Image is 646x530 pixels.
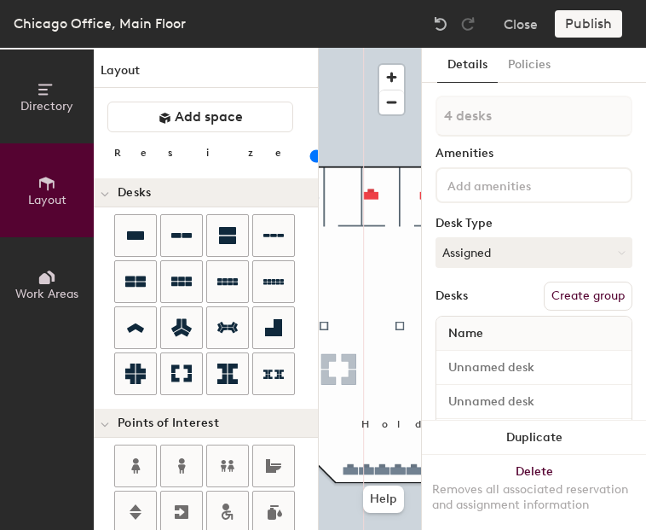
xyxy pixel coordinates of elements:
div: Chicago Office, Main Floor [14,13,186,34]
span: Layout [28,193,66,207]
div: Amenities [435,147,632,160]
input: Add amenities [444,174,597,195]
input: Unnamed desk [440,390,628,414]
button: Details [437,48,498,83]
button: Assigned [435,237,632,268]
button: Duplicate [422,421,646,455]
h1: Layout [94,61,318,88]
button: Close [504,10,538,38]
span: Desks [118,186,151,200]
div: Desk Type [435,217,632,230]
button: Policies [498,48,561,83]
span: Work Areas [15,287,78,301]
span: Add space [175,108,243,125]
button: Create group [544,282,632,311]
span: Points of Interest [118,416,219,430]
img: Redo [459,15,476,32]
input: Unnamed desk [440,356,628,380]
span: Name [440,318,492,349]
button: Help [363,486,404,513]
div: Resize [114,146,303,160]
div: Desks [435,289,468,303]
span: Directory [20,99,73,114]
button: Add space [107,102,293,132]
img: Undo [432,15,449,32]
div: Removes all associated reservation and assignment information [432,482,636,513]
button: DeleteRemoves all associated reservation and assignment information [422,455,646,530]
